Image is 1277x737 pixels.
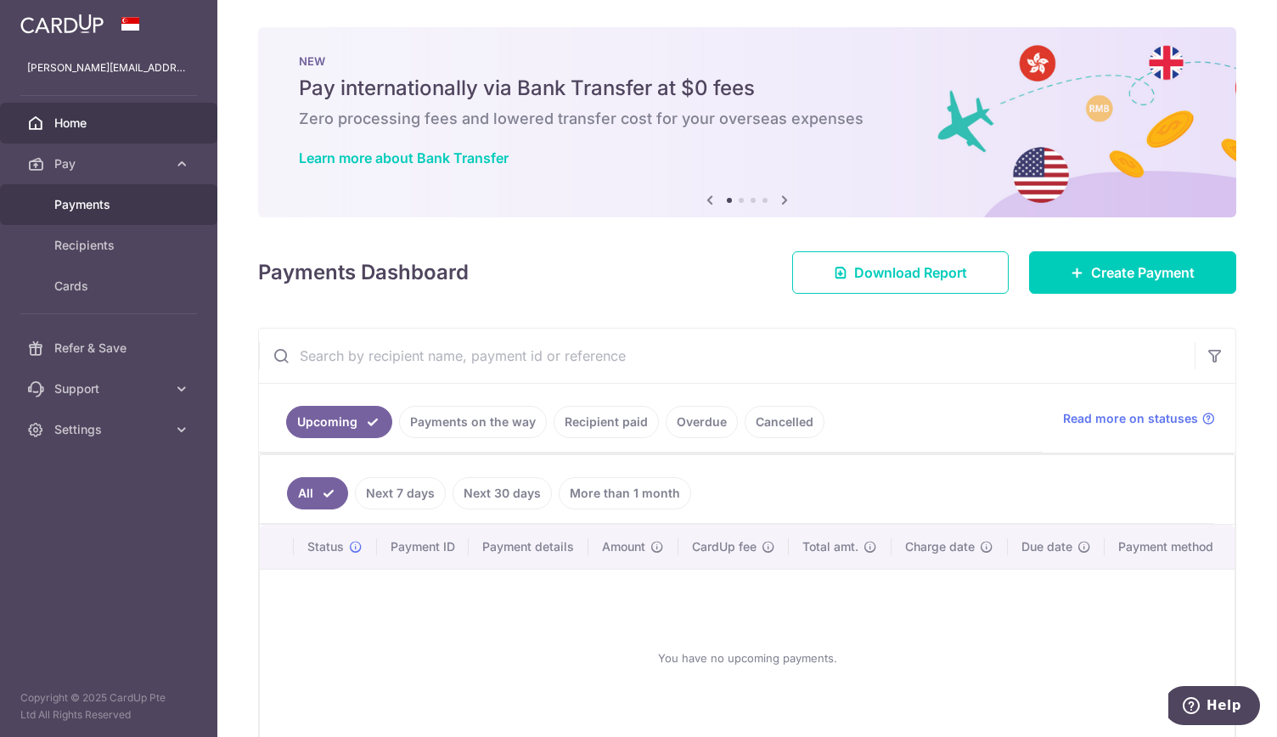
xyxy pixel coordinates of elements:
a: Next 7 days [355,477,446,509]
h4: Payments Dashboard [258,257,469,288]
a: Recipient paid [554,406,659,438]
span: Total amt. [802,538,858,555]
h5: Pay internationally via Bank Transfer at $0 fees [299,75,1195,102]
span: Recipients [54,237,166,254]
img: CardUp [20,14,104,34]
a: Payments on the way [399,406,547,438]
a: Create Payment [1029,251,1236,294]
h6: Zero processing fees and lowered transfer cost for your overseas expenses [299,109,1195,129]
span: Download Report [854,262,967,283]
span: Home [54,115,166,132]
span: Amount [602,538,645,555]
img: Bank transfer banner [258,27,1236,217]
a: Download Report [792,251,1009,294]
th: Payment method [1105,525,1235,569]
a: Next 30 days [453,477,552,509]
span: Pay [54,155,166,172]
p: [PERSON_NAME][EMAIL_ADDRESS][DOMAIN_NAME] [27,59,190,76]
span: Status [307,538,344,555]
a: Overdue [666,406,738,438]
span: Settings [54,421,166,438]
a: Learn more about Bank Transfer [299,149,509,166]
a: More than 1 month [559,477,691,509]
span: Read more on statuses [1063,410,1198,427]
a: Read more on statuses [1063,410,1215,427]
input: Search by recipient name, payment id or reference [259,329,1195,383]
span: CardUp fee [692,538,757,555]
span: Support [54,380,166,397]
span: Create Payment [1091,262,1195,283]
span: Refer & Save [54,340,166,357]
div: You have no upcoming payments. [280,583,1214,733]
th: Payment ID [377,525,470,569]
p: NEW [299,54,1195,68]
a: Upcoming [286,406,392,438]
span: Charge date [905,538,975,555]
a: Cancelled [745,406,824,438]
th: Payment details [469,525,588,569]
iframe: Opens a widget where you can find more information [1168,686,1260,729]
a: All [287,477,348,509]
span: Cards [54,278,166,295]
span: Due date [1021,538,1072,555]
span: Payments [54,196,166,213]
